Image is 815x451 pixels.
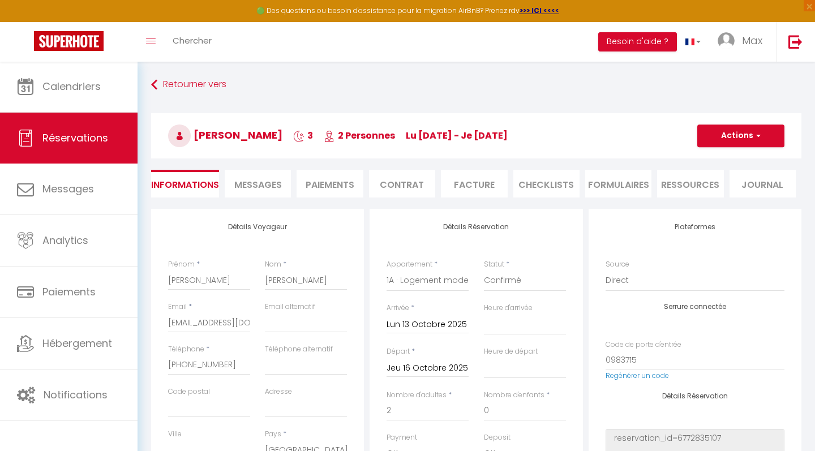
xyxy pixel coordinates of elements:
h4: Plateformes [606,223,784,231]
label: Téléphone [168,344,204,355]
img: Super Booking [34,31,104,51]
button: Actions [697,124,784,147]
li: Informations [151,170,219,197]
span: lu [DATE] - je [DATE] [406,129,508,142]
a: >>> ICI <<<< [520,6,559,15]
label: Code de porte d'entrée [606,340,681,350]
span: Analytics [42,233,88,247]
label: Code postal [168,386,210,397]
h4: Détails Réservation [387,223,565,231]
a: Chercher [164,22,220,62]
span: Notifications [44,388,108,402]
span: [PERSON_NAME] [168,128,282,142]
label: Départ [387,346,410,357]
li: Journal [730,170,796,197]
span: Hébergement [42,336,112,350]
h4: Détails Voyageur [168,223,347,231]
label: Prénom [168,259,195,270]
li: Paiements [297,170,363,197]
a: Retourner vers [151,75,801,95]
label: Source [606,259,629,270]
span: Chercher [173,35,212,46]
a: Regénérer un code [606,371,669,380]
li: Facture [441,170,507,197]
label: Nom [265,259,281,270]
label: Email [168,302,187,312]
a: ... Max [709,22,777,62]
label: Arrivée [387,303,409,313]
span: Calendriers [42,79,101,93]
label: Heure d'arrivée [484,303,533,313]
img: ... [718,32,735,49]
label: Pays [265,429,281,440]
li: CHECKLISTS [513,170,580,197]
span: Max [742,33,762,48]
label: Heure de départ [484,346,538,357]
span: Réservations [42,131,108,145]
label: Deposit [484,432,511,443]
h4: Serrure connectée [606,303,784,311]
label: Payment [387,432,417,443]
li: Contrat [369,170,435,197]
h4: Détails Réservation [606,392,784,400]
span: Messages [234,178,282,191]
li: FORMULAIRES [585,170,651,197]
span: 3 [293,129,313,142]
img: logout [788,35,803,49]
label: Téléphone alternatif [265,344,333,355]
label: Statut [484,259,504,270]
span: 2 Personnes [324,129,395,142]
button: Besoin d'aide ? [598,32,677,51]
label: Nombre d'enfants [484,390,544,401]
label: Email alternatif [265,302,315,312]
span: Paiements [42,285,96,299]
span: Messages [42,182,94,196]
label: Ville [168,429,182,440]
li: Ressources [657,170,723,197]
label: Adresse [265,386,292,397]
label: Nombre d'adultes [387,390,447,401]
label: Appartement [387,259,432,270]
